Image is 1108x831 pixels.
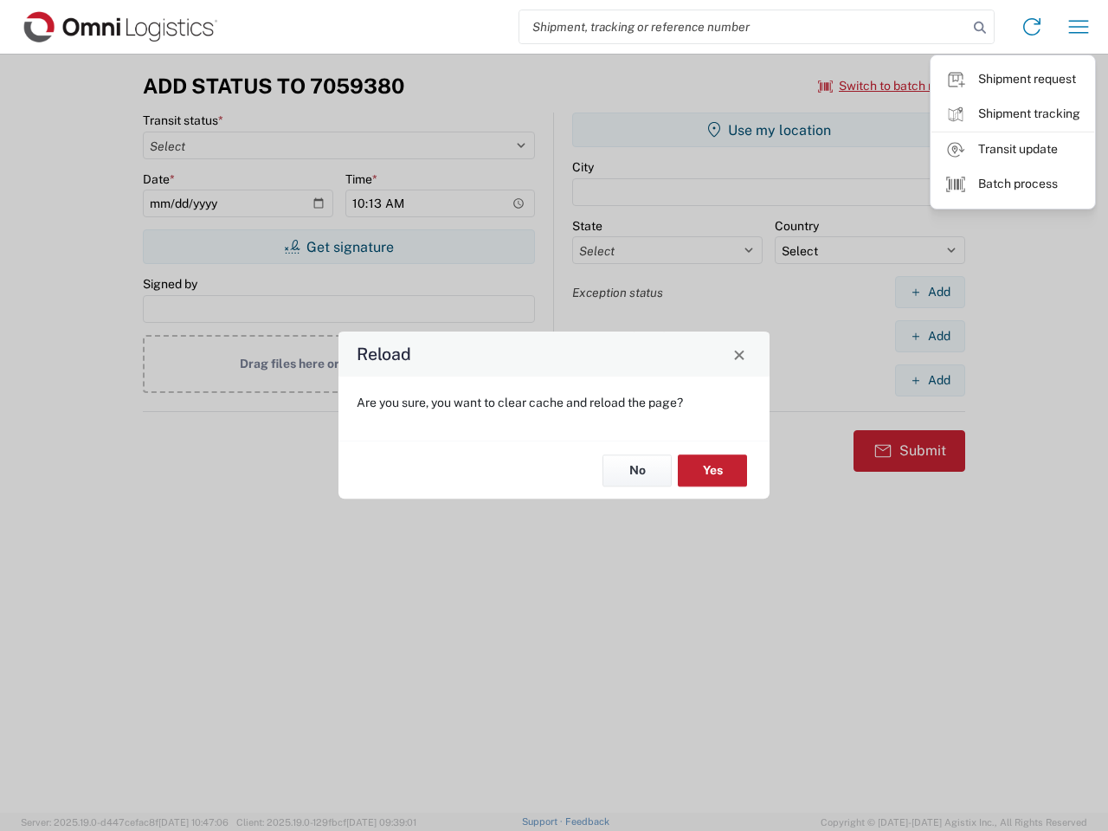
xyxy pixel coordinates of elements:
a: Shipment request [931,62,1094,97]
a: Batch process [931,167,1094,202]
button: Yes [678,454,747,486]
a: Transit update [931,132,1094,167]
a: Shipment tracking [931,97,1094,132]
h4: Reload [357,342,411,367]
input: Shipment, tracking or reference number [519,10,968,43]
button: Close [727,342,751,366]
button: No [602,454,672,486]
p: Are you sure, you want to clear cache and reload the page? [357,395,751,410]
